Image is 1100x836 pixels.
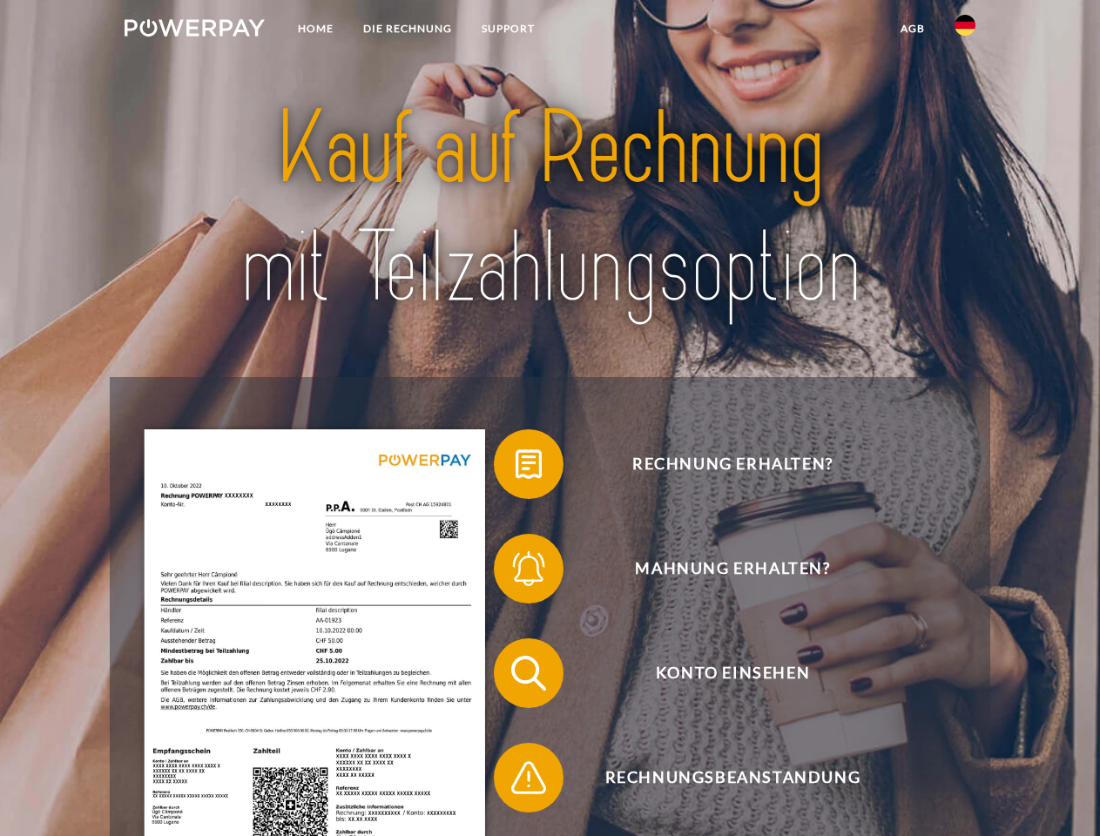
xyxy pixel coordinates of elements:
a: SUPPORT [467,13,550,44]
a: Home [283,13,348,44]
img: logo-powerpay-white.svg [125,19,265,37]
img: title-powerpay_de.svg [166,84,934,334]
img: qb_warning.svg [507,756,550,799]
span: Rechnungsbeanstandung [519,743,946,812]
span: Konto einsehen [519,638,946,708]
button: Mahnung erhalten? [494,534,947,603]
img: qb_bill.svg [507,442,550,486]
button: Rechnung erhalten? [494,429,947,499]
a: DIE RECHNUNG [348,13,467,44]
span: Mahnung erhalten? [519,534,946,603]
img: qb_bell.svg [507,547,550,590]
button: Rechnungsbeanstandung [494,743,947,812]
button: Konto einsehen [494,638,947,708]
span: Rechnung erhalten? [519,429,946,499]
img: qb_search.svg [507,651,550,695]
img: de [955,15,975,36]
a: agb [886,13,940,44]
